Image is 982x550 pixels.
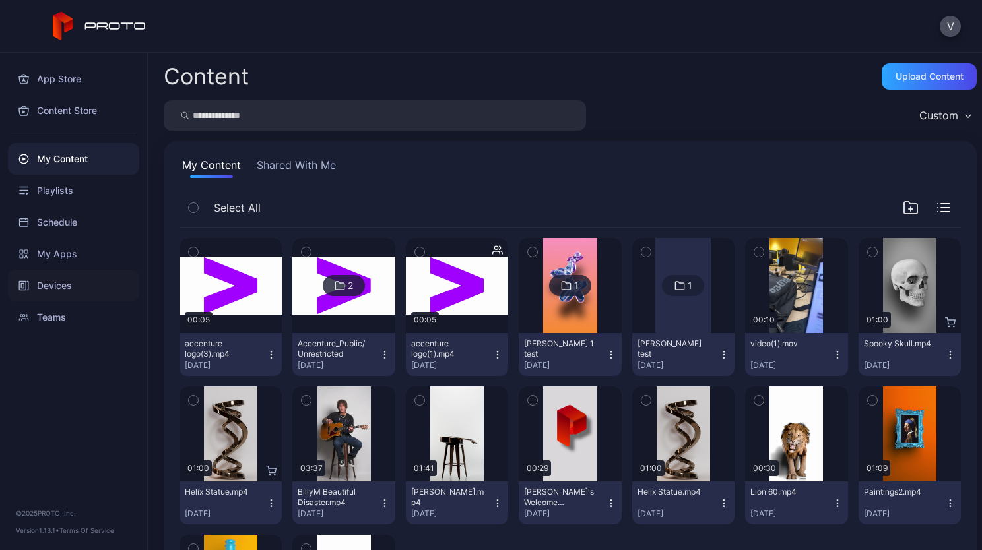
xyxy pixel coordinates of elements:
[292,333,395,376] button: Accenture_Public/Unrestricted[DATE]
[411,508,492,519] div: [DATE]
[406,481,508,524] button: [PERSON_NAME].mp4[DATE]
[750,360,832,371] div: [DATE]
[524,508,605,519] div: [DATE]
[164,65,249,88] div: Content
[185,338,257,359] div: accenture logo(3).mp4
[638,338,710,359] div: Vivek test
[185,487,257,497] div: Helix Statue.mp4
[348,280,353,291] div: 2
[638,487,710,497] div: Helix Statue.mp4
[574,280,579,291] div: 1
[524,360,605,371] div: [DATE]
[411,338,484,359] div: accenture logo(1).mp4
[16,508,131,518] div: © 2025 PROTO, Inc.
[859,481,961,524] button: Paintings2.mp4[DATE]
[8,238,139,270] a: My Apps
[8,175,139,206] a: Playlists
[864,487,936,497] div: Paintings2.mp4
[913,100,977,131] button: Custom
[16,526,59,534] span: Version 1.13.1 •
[750,338,823,349] div: video(1).mov
[298,487,370,508] div: BillyM Beautiful Disaster.mp4
[745,481,847,524] button: Lion 60.mp4[DATE]
[59,526,114,534] a: Terms Of Service
[859,333,961,376] button: Spooky Skull.mp4[DATE]
[254,157,339,178] button: Shared With Me
[750,508,832,519] div: [DATE]
[919,109,958,122] div: Custom
[180,157,244,178] button: My Content
[864,508,945,519] div: [DATE]
[896,71,964,82] div: Upload Content
[519,333,621,376] button: [PERSON_NAME] 1 test[DATE]
[8,270,139,301] a: Devices
[8,301,139,333] a: Teams
[864,360,945,371] div: [DATE]
[632,481,735,524] button: Helix Statue.mp4[DATE]
[882,63,977,90] button: Upload Content
[8,206,139,238] a: Schedule
[632,333,735,376] button: [PERSON_NAME] test[DATE]
[411,360,492,371] div: [DATE]
[406,333,508,376] button: accenture logo(1).mp4[DATE]
[185,508,266,519] div: [DATE]
[638,508,719,519] div: [DATE]
[292,481,395,524] button: BillyM Beautiful Disaster.mp4[DATE]
[180,333,282,376] button: accenture logo(3).mp4[DATE]
[864,338,936,349] div: Spooky Skull.mp4
[524,487,597,508] div: David's Welcome Video.mp4
[298,360,379,371] div: [DATE]
[688,280,692,291] div: 1
[8,95,139,127] a: Content Store
[940,16,961,37] button: V
[8,63,139,95] a: App Store
[638,360,719,371] div: [DATE]
[298,338,370,359] div: Accenture_Public/Unrestricted
[8,143,139,175] a: My Content
[298,508,379,519] div: [DATE]
[180,481,282,524] button: Helix Statue.mp4[DATE]
[524,338,597,359] div: vivek 1 test
[411,487,484,508] div: BillyM Silhouette.mp4
[750,487,823,497] div: Lion 60.mp4
[214,200,261,216] span: Select All
[185,360,266,371] div: [DATE]
[519,481,621,524] button: [PERSON_NAME]'s Welcome Video.mp4[DATE]
[745,333,847,376] button: video(1).mov[DATE]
